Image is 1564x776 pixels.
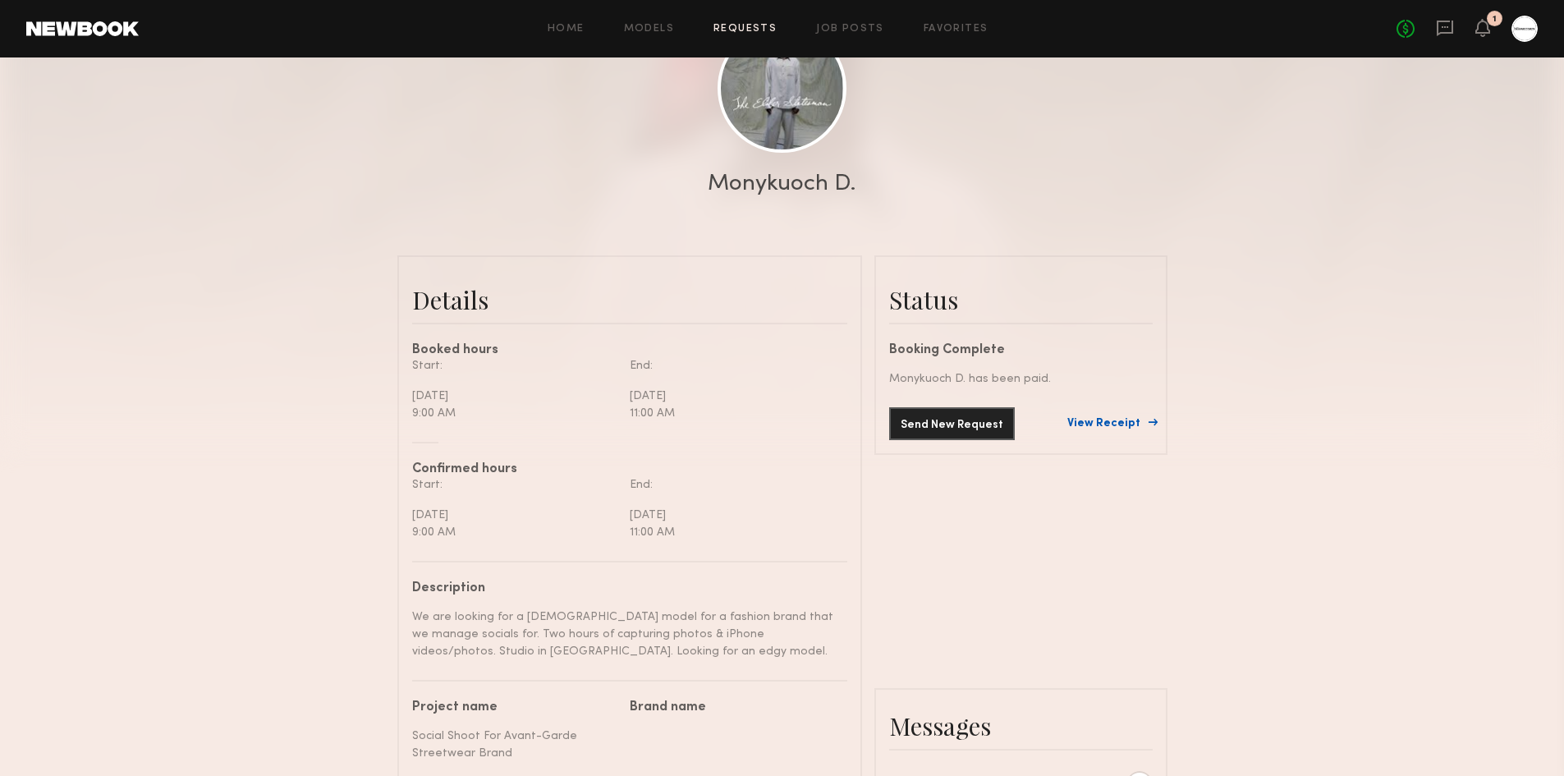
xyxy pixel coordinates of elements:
div: [DATE] [630,388,835,405]
a: Models [624,24,674,34]
div: End: [630,476,835,494]
a: View Receipt [1067,418,1153,429]
div: We are looking for a [DEMOGRAPHIC_DATA] model for a fashion brand that we manage socials for. Two... [412,608,835,660]
div: Start: [412,476,617,494]
a: Favorites [924,24,988,34]
div: 9:00 AM [412,524,617,541]
div: Booking Complete [889,344,1153,357]
div: Monykuoch D. has been paid. [889,370,1153,388]
a: Job Posts [816,24,884,34]
div: Details [412,283,847,316]
div: 1 [1493,15,1497,24]
div: [DATE] [630,507,835,524]
div: Booked hours [412,344,847,357]
div: 11:00 AM [630,405,835,422]
div: Status [889,283,1153,316]
button: Send New Request [889,407,1015,440]
a: Home [548,24,585,34]
div: Brand name [630,701,835,714]
div: End: [630,357,835,374]
div: Project name [412,701,617,714]
div: 11:00 AM [630,524,835,541]
div: Confirmed hours [412,463,847,476]
div: Social Shoot For Avant-Garde Streetwear Brand [412,728,617,762]
a: Requests [713,24,777,34]
div: Description [412,582,835,595]
div: Monykuoch D. [708,172,856,195]
div: Messages [889,709,1153,742]
div: [DATE] [412,507,617,524]
div: [DATE] [412,388,617,405]
div: 9:00 AM [412,405,617,422]
div: Start: [412,357,617,374]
